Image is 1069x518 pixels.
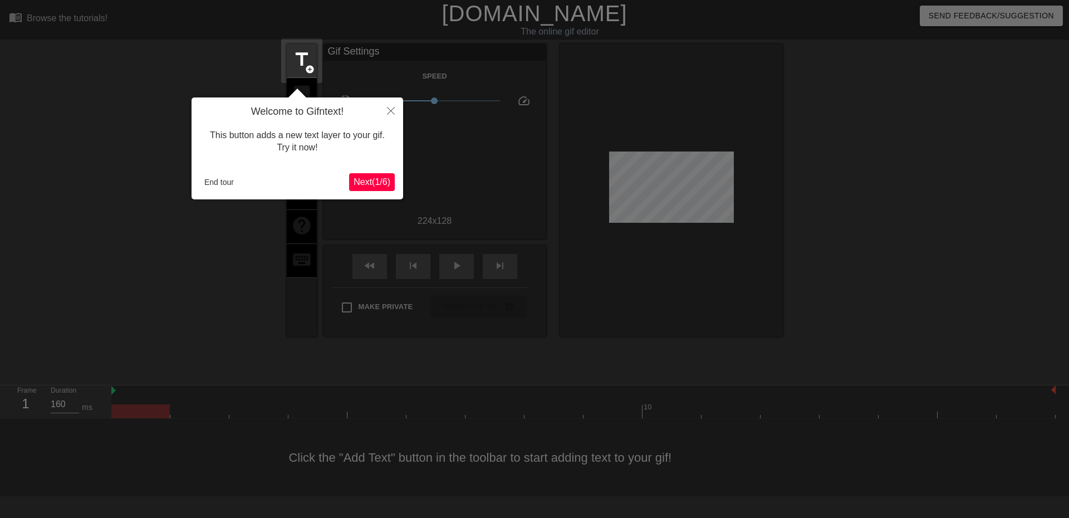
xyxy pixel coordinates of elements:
span: Next ( 1 / 6 ) [354,177,390,187]
h4: Welcome to Gifntext! [200,106,395,118]
button: End tour [200,174,238,190]
button: Close [379,97,403,123]
button: Next [349,173,395,191]
div: This button adds a new text layer to your gif. Try it now! [200,118,395,165]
